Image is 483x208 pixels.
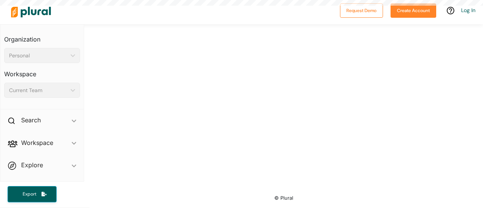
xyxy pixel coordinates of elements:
button: Create Account [391,3,436,18]
span: Export [17,191,42,197]
a: Create Account [391,6,436,14]
a: Request Demo [340,6,383,14]
button: Request Demo [340,3,383,18]
small: © Plural [274,195,293,201]
h3: Organization [4,28,80,45]
div: Personal [9,52,68,60]
a: Log In [461,7,475,14]
h2: Search [21,116,41,124]
button: Export [8,186,57,202]
div: Current Team [9,86,68,94]
h3: Workspace [4,63,80,80]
